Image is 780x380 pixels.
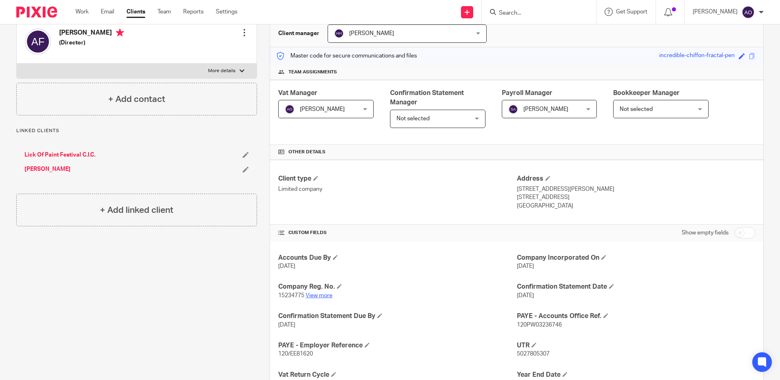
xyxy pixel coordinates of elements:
span: 120PW03236746 [517,322,562,328]
h4: Company Incorporated On [517,254,755,262]
span: [DATE] [517,263,534,269]
img: svg%3E [508,104,518,114]
h5: (Director) [59,39,124,47]
img: svg%3E [742,6,755,19]
span: 15234775 [278,293,304,298]
h4: Confirmation Statement Date [517,283,755,291]
img: svg%3E [334,29,344,38]
p: [PERSON_NAME] [693,8,738,16]
p: [STREET_ADDRESS] [517,193,755,201]
h4: CUSTOM FIELDS [278,230,516,236]
span: Confirmation Statement Manager [390,90,464,106]
h4: Client type [278,175,516,183]
a: Lick Of Paint Festival C.I.C. [24,151,95,159]
span: Bookkeeper Manager [613,90,680,96]
h3: Client manager [278,29,319,38]
h4: + Add contact [108,93,165,106]
p: Limited company [278,185,516,193]
a: Settings [216,8,237,16]
span: [DATE] [517,293,534,298]
h4: PAYE - Employer Reference [278,341,516,350]
h4: PAYE - Accounts Office Ref. [517,312,755,320]
h4: Year End Date [517,371,755,379]
img: svg%3E [285,104,295,114]
span: Other details [288,149,326,155]
span: Vat Manager [278,90,317,96]
p: More details [208,68,235,74]
span: [DATE] [278,322,295,328]
p: [STREET_ADDRESS][PERSON_NAME] [517,185,755,193]
h4: Company Reg. No. [278,283,516,291]
img: svg%3E [25,29,51,55]
span: 5027805307 [517,351,550,357]
h4: [PERSON_NAME] [59,29,124,39]
h4: Confirmation Statement Due By [278,312,516,320]
span: Not selected [620,106,653,112]
label: Show empty fields [682,229,729,237]
span: [PERSON_NAME] [300,106,345,112]
span: Payroll Manager [502,90,552,96]
a: View more [306,293,332,298]
span: Team assignments [288,69,337,75]
h4: + Add linked client [100,204,173,217]
h4: Accounts Due By [278,254,516,262]
p: Master code for secure communications and files [276,52,417,60]
h4: UTR [517,341,755,350]
a: Reports [183,8,204,16]
h4: Vat Return Cycle [278,371,516,379]
span: [PERSON_NAME] [349,31,394,36]
i: Primary [116,29,124,37]
p: Linked clients [16,128,257,134]
p: [GEOGRAPHIC_DATA] [517,202,755,210]
a: Clients [126,8,145,16]
span: [PERSON_NAME] [523,106,568,112]
span: Get Support [616,9,647,15]
a: Team [157,8,171,16]
span: Not selected [397,116,430,122]
a: Email [101,8,114,16]
a: Work [75,8,89,16]
a: [PERSON_NAME] [24,165,71,173]
span: 120/EE81620 [278,351,313,357]
img: Pixie [16,7,57,18]
h4: Address [517,175,755,183]
input: Search [498,10,572,17]
div: incredible-chiffon-fractal-pen [659,51,735,61]
span: [DATE] [278,263,295,269]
